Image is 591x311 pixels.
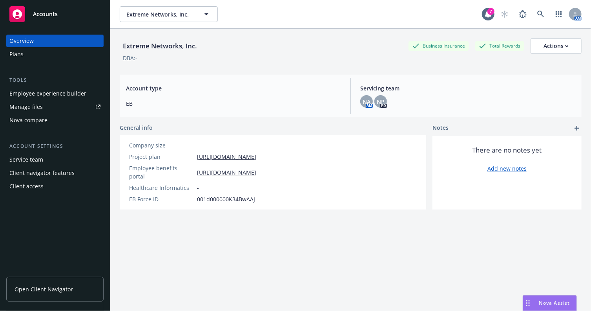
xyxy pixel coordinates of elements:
span: 001d000000K34BwAAJ [197,195,255,203]
span: General info [120,123,153,132]
span: EB [126,99,341,108]
span: Extreme Networks, Inc. [126,10,194,18]
span: NP [377,98,385,106]
div: Actions [544,39,569,53]
div: Overview [9,35,34,47]
div: Company size [129,141,194,149]
span: There are no notes yet [472,145,542,155]
span: - [197,141,199,149]
div: DBA: - [123,54,137,62]
div: Client access [9,180,44,193]
span: Account type [126,84,341,92]
div: Client navigator features [9,167,75,179]
a: Nova compare [6,114,104,127]
div: Drag to move [523,296,533,311]
div: Total Rewards [475,41,524,51]
div: Employee experience builder [9,87,86,100]
div: Service team [9,153,43,166]
button: Nova Assist [523,295,577,311]
span: NA [363,98,370,106]
span: - [197,184,199,192]
a: [URL][DOMAIN_NAME] [197,153,256,161]
a: Service team [6,153,104,166]
a: Client access [6,180,104,193]
div: Manage files [9,101,43,113]
div: 7 [487,8,494,15]
button: Extreme Networks, Inc. [120,6,218,22]
div: Tools [6,76,104,84]
div: Employee benefits portal [129,164,194,180]
div: Project plan [129,153,194,161]
span: Servicing team [360,84,575,92]
a: Switch app [551,6,567,22]
a: Add new notes [487,164,527,173]
a: add [572,123,582,133]
a: Accounts [6,3,104,25]
span: Accounts [33,11,58,17]
a: [URL][DOMAIN_NAME] [197,168,256,177]
a: Plans [6,48,104,61]
div: Business Insurance [409,41,469,51]
span: Open Client Navigator [15,285,73,293]
a: Report a Bug [515,6,531,22]
a: Client navigator features [6,167,104,179]
span: Notes [432,123,449,133]
div: EB Force ID [129,195,194,203]
div: Account settings [6,142,104,150]
a: Manage files [6,101,104,113]
div: Nova compare [9,114,47,127]
a: Employee experience builder [6,87,104,100]
a: Search [533,6,549,22]
div: Healthcare Informatics [129,184,194,192]
a: Overview [6,35,104,47]
div: Extreme Networks, Inc. [120,41,200,51]
div: Plans [9,48,24,61]
span: Nova Assist [539,300,570,306]
button: Actions [531,38,582,54]
a: Start snowing [497,6,513,22]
